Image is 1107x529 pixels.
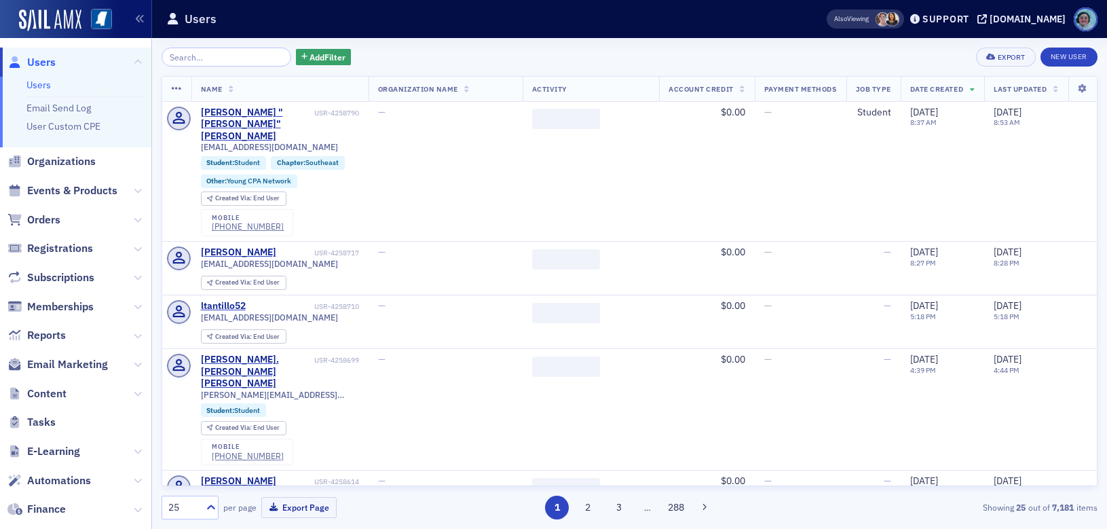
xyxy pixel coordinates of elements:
[910,117,937,127] time: 8:37 AM
[277,158,339,167] a: Chapter:Southeast
[201,421,286,435] div: Created Via: End User
[378,84,458,94] span: Organization Name
[215,333,280,341] div: End User
[215,278,253,287] span: Created Via :
[994,475,1021,487] span: [DATE]
[27,183,117,198] span: Events & Products
[27,299,94,314] span: Memberships
[212,214,284,222] div: mobile
[884,299,891,312] span: —
[910,312,936,321] time: 5:18 PM
[212,221,284,232] a: [PHONE_NUMBER]
[1014,501,1028,513] strong: 25
[7,386,67,401] a: Content
[378,246,386,258] span: —
[1040,48,1097,67] a: New User
[764,84,837,94] span: Payment Methods
[27,241,93,256] span: Registrations
[168,500,198,515] div: 25
[206,177,291,185] a: Other:Young CPA Network
[27,357,108,372] span: Email Marketing
[721,353,745,365] span: $0.00
[201,329,286,344] div: Created Via: End User
[201,84,223,94] span: Name
[7,213,60,227] a: Orders
[721,106,745,118] span: $0.00
[576,496,600,519] button: 2
[990,13,1066,25] div: [DOMAIN_NAME]
[215,279,280,287] div: End User
[201,390,359,400] span: [PERSON_NAME][EMAIL_ADDRESS][PERSON_NAME][DOMAIN_NAME]
[7,154,96,169] a: Organizations
[7,55,56,70] a: Users
[834,14,847,23] div: Also
[910,246,938,258] span: [DATE]
[206,406,260,415] a: Student:Student
[201,276,286,290] div: Created Via: End User
[378,475,386,487] span: —
[201,403,267,417] div: Student:
[977,14,1070,24] button: [DOMAIN_NAME]
[7,444,80,459] a: E-Learning
[162,48,291,67] input: Search…
[201,354,312,390] a: [PERSON_NAME].[PERSON_NAME] [PERSON_NAME]
[7,241,93,256] a: Registrations
[212,443,284,451] div: mobile
[856,107,891,119] div: Student
[201,107,312,143] a: [PERSON_NAME] "[PERSON_NAME]" [PERSON_NAME]
[994,312,1019,321] time: 5:18 PM
[248,302,359,311] div: USR-4258710
[7,415,56,430] a: Tasks
[201,156,267,170] div: Student:
[26,79,51,91] a: Users
[271,156,345,170] div: Chapter:
[26,120,100,132] a: User Custom CPE
[994,299,1021,312] span: [DATE]
[976,48,1035,67] button: Export
[26,102,91,114] a: Email Send Log
[278,477,359,486] div: USR-4258614
[27,154,96,169] span: Organizations
[215,194,253,202] span: Created Via :
[7,473,91,488] a: Automations
[212,451,284,461] a: [PHONE_NUMBER]
[607,496,631,519] button: 3
[1050,501,1076,513] strong: 7,181
[1074,7,1097,31] span: Profile
[201,475,276,488] div: [PERSON_NAME]
[278,249,359,257] div: USR-4258717
[884,246,891,258] span: —
[994,117,1020,127] time: 8:53 AM
[994,365,1019,375] time: 4:44 PM
[721,246,745,258] span: $0.00
[261,497,337,518] button: Export Page
[378,353,386,365] span: —
[910,353,938,365] span: [DATE]
[19,10,81,31] img: SailAMX
[27,415,56,430] span: Tasks
[994,258,1019,268] time: 8:28 PM
[764,299,772,312] span: —
[638,501,657,513] span: …
[885,12,899,26] span: Noma Burge
[201,142,338,152] span: [EMAIL_ADDRESS][DOMAIN_NAME]
[81,9,112,32] a: View Homepage
[669,84,733,94] span: Account Credit
[545,496,569,519] button: 1
[27,386,67,401] span: Content
[884,475,891,487] span: —
[378,106,386,118] span: —
[795,501,1097,513] div: Showing out of items
[277,158,305,167] span: Chapter :
[764,106,772,118] span: —
[206,158,260,167] a: Student:Student
[215,424,280,432] div: End User
[309,51,345,63] span: Add Filter
[215,423,253,432] span: Created Via :
[532,84,567,94] span: Activity
[764,475,772,487] span: —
